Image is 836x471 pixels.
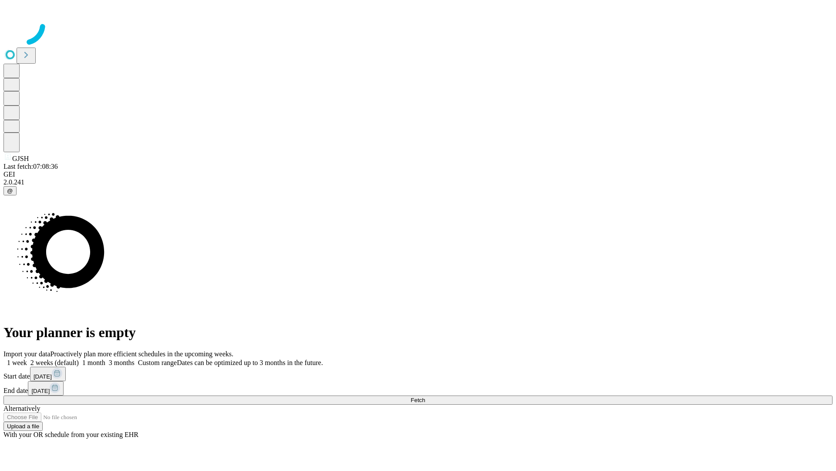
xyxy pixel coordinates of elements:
[31,388,50,394] span: [DATE]
[51,350,233,358] span: Proactively plan more efficient schedules in the upcoming weeks.
[177,359,323,366] span: Dates can be optimized up to 3 months in the future.
[3,171,833,178] div: GEI
[3,350,51,358] span: Import your data
[34,373,52,380] span: [DATE]
[28,381,64,396] button: [DATE]
[3,324,833,341] h1: Your planner is empty
[7,188,13,194] span: @
[3,405,40,412] span: Alternatively
[3,163,58,170] span: Last fetch: 07:08:36
[3,186,17,195] button: @
[3,178,833,186] div: 2.0.241
[82,359,105,366] span: 1 month
[30,359,79,366] span: 2 weeks (default)
[7,359,27,366] span: 1 week
[138,359,177,366] span: Custom range
[3,431,138,438] span: With your OR schedule from your existing EHR
[3,396,833,405] button: Fetch
[3,422,43,431] button: Upload a file
[30,367,66,381] button: [DATE]
[3,367,833,381] div: Start date
[411,397,425,403] span: Fetch
[3,381,833,396] div: End date
[109,359,135,366] span: 3 months
[12,155,29,162] span: GJSH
